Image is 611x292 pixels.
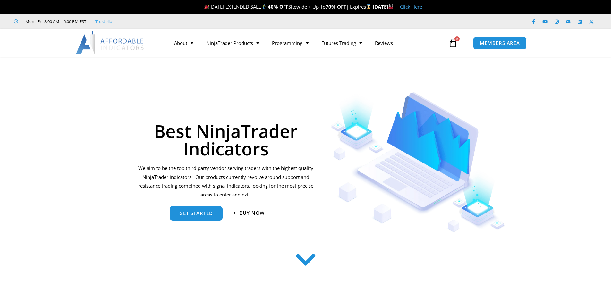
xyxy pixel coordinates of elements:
img: ⌛ [366,4,371,9]
a: 0 [439,34,467,52]
h1: Best NinjaTrader Indicators [137,122,315,157]
a: Buy now [234,211,265,215]
span: Buy now [239,211,265,215]
span: 0 [454,36,460,41]
a: Programming [266,36,315,50]
a: MEMBERS AREA [473,37,527,50]
nav: Menu [168,36,447,50]
span: get started [179,211,213,216]
img: Indicators 1 | Affordable Indicators – NinjaTrader [331,92,505,232]
strong: [DATE] [373,4,394,10]
p: We aim to be the top third party vendor serving traders with the highest quality NinjaTrader indi... [137,164,315,199]
img: LogoAI | Affordable Indicators – NinjaTrader [76,31,145,54]
span: MEMBERS AREA [480,41,520,46]
a: Reviews [369,36,399,50]
img: 🏌️‍♂️ [261,4,266,9]
img: 🎉 [204,4,209,9]
a: NinjaTrader Products [200,36,266,50]
strong: 40% OFF [268,4,288,10]
span: Mon - Fri: 8:00 AM – 6:00 PM EST [24,18,86,25]
a: About [168,36,200,50]
a: Futures Trading [315,36,369,50]
a: Trustpilot [95,18,114,25]
span: [DATE] EXTENDED SALE Sitewide + Up To | Expires [203,4,373,10]
img: 🏭 [388,4,393,9]
strong: 70% OFF [326,4,346,10]
a: Click Here [400,4,422,10]
a: get started [170,206,223,221]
